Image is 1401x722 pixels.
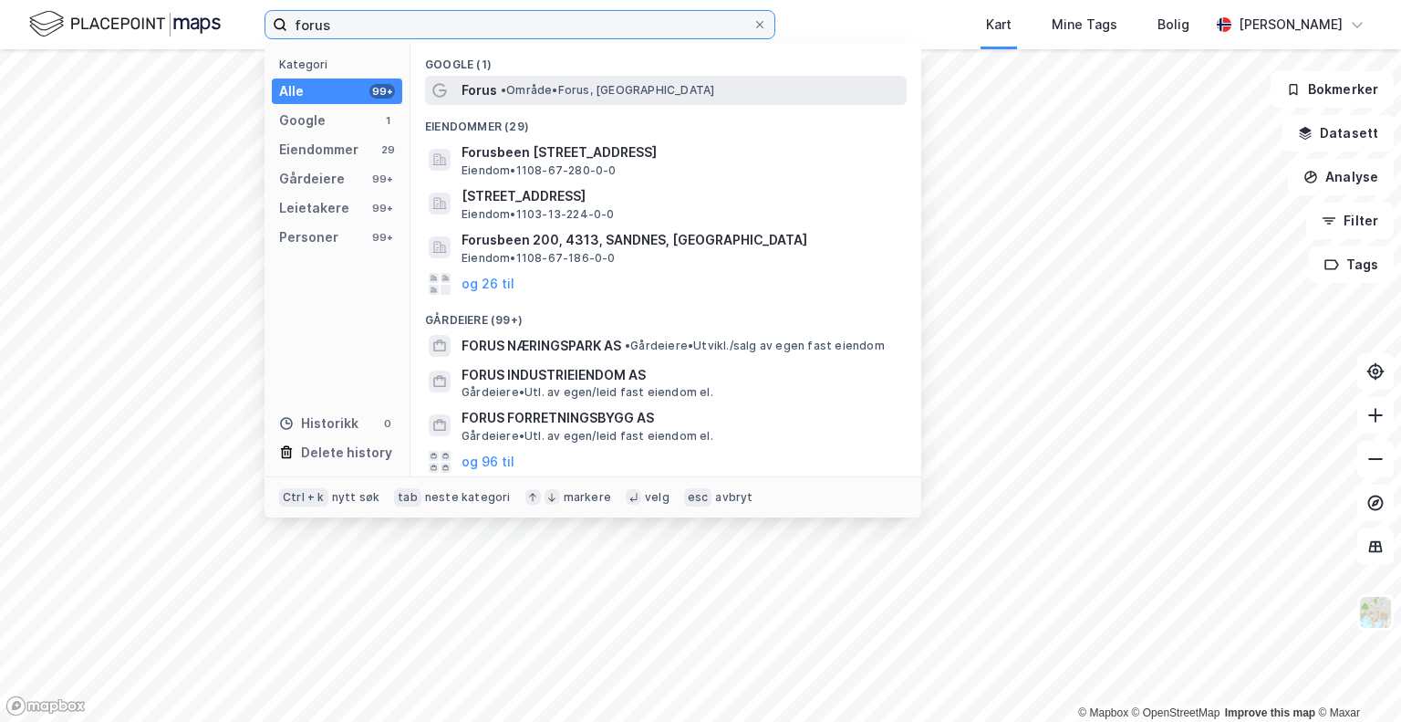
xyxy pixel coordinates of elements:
div: 99+ [369,84,395,99]
button: Filter [1306,203,1394,239]
span: FORUS FORRETNINGSBYGG AS [462,407,899,429]
span: Område • Forus, [GEOGRAPHIC_DATA] [501,83,714,98]
div: 99+ [369,201,395,215]
div: Mine Tags [1052,14,1117,36]
span: • [625,339,630,352]
div: Kategori [279,58,402,71]
span: Gårdeiere • Utl. av egen/leid fast eiendom el. [462,385,713,400]
div: 99+ [369,172,395,186]
a: Improve this map [1225,706,1315,719]
button: Bokmerker [1271,71,1394,108]
div: Gårdeiere (99+) [410,298,921,331]
div: 99+ [369,230,395,245]
div: Gårdeiere [279,168,345,190]
div: Google [279,110,326,131]
div: Personer [279,226,338,248]
div: Ctrl + k [279,488,328,507]
button: og 26 til [462,273,514,295]
span: Gårdeiere • Utvikl./salg av egen fast eiendom [625,339,885,353]
div: [PERSON_NAME] [1239,14,1343,36]
div: Eiendommer [279,139,358,161]
img: Z [1358,595,1393,630]
span: Gårdeiere • Utl. av egen/leid fast eiendom el. [462,429,713,444]
button: Tags [1309,246,1394,283]
a: Mapbox [1078,706,1128,719]
div: Kontrollprogram for chat [1310,634,1401,722]
span: Eiendom • 1108-67-186-0-0 [462,251,616,266]
span: Eiendom • 1103-13-224-0-0 [462,207,615,222]
iframe: Chat Widget [1310,634,1401,722]
div: 1 [380,113,395,128]
div: 0 [380,416,395,431]
input: Søk på adresse, matrikkel, gårdeiere, leietakere eller personer [287,11,752,38]
span: Eiendom • 1108-67-280-0-0 [462,163,617,178]
div: Google (1) [410,43,921,76]
a: Mapbox homepage [5,696,86,717]
div: Kart [986,14,1012,36]
div: velg [645,490,669,505]
span: FORUS INDUSTRIEIENDOM AS [462,364,899,386]
a: OpenStreetMap [1132,706,1220,719]
div: Alle [279,80,304,102]
img: logo.f888ab2527a4732fd821a326f86c7f29.svg [29,8,221,40]
div: Bolig [1157,14,1189,36]
div: Delete history [301,442,392,464]
span: Forus [462,79,497,101]
button: Analyse [1288,159,1394,195]
span: Forusbeen 200, 4313, SANDNES, [GEOGRAPHIC_DATA] [462,229,899,251]
div: esc [684,488,712,507]
div: neste kategori [425,490,511,505]
div: Historikk [279,413,358,434]
div: Eiendommer (29) [410,105,921,138]
div: markere [564,490,611,505]
span: FORUS NÆRINGSPARK AS [462,335,621,357]
div: 29 [380,142,395,157]
div: Leietakere [279,197,349,219]
span: [STREET_ADDRESS] [462,185,899,207]
button: Datasett [1282,115,1394,152]
div: tab [394,488,421,507]
div: avbryt [715,490,752,505]
button: og 96 til [462,451,514,473]
span: Forusbeen [STREET_ADDRESS] [462,141,899,163]
div: nytt søk [332,490,380,505]
span: • [501,83,506,97]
